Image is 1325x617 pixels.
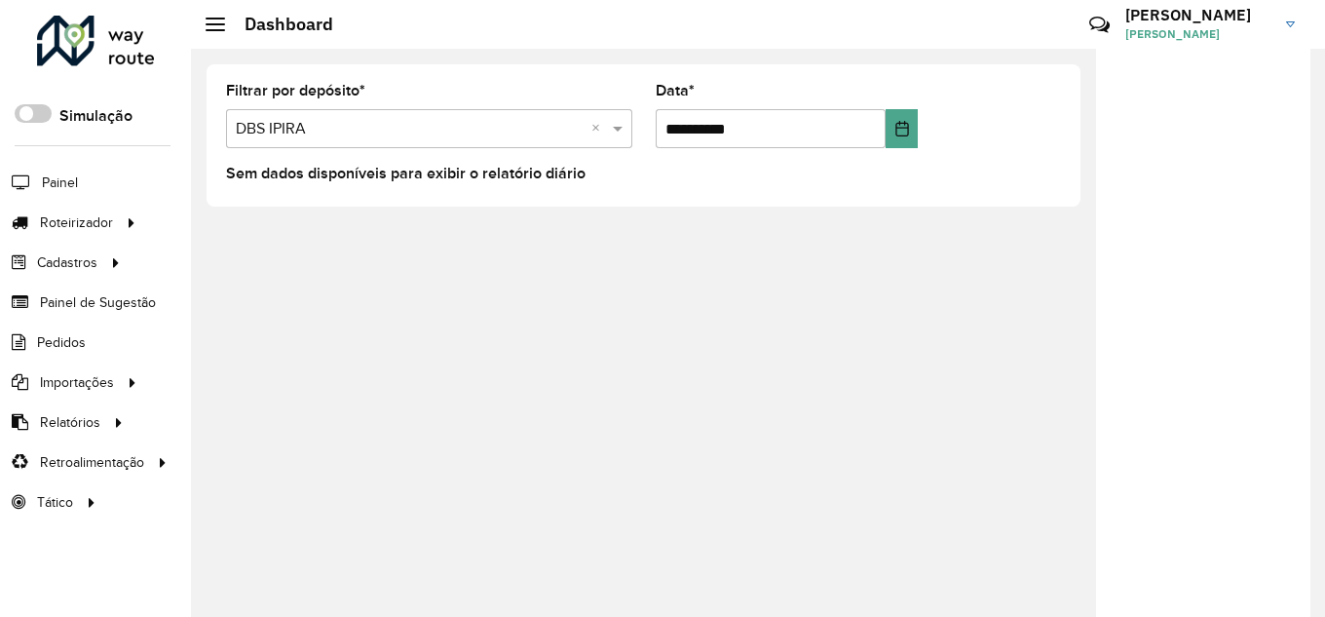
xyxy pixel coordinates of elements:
span: Clear all [591,117,608,140]
span: Painel [42,173,78,193]
span: Retroalimentação [40,452,144,473]
span: Tático [37,492,73,513]
button: Choose Date [886,109,918,148]
span: Relatórios [40,412,100,433]
span: Cadastros [37,252,97,273]
span: Pedidos [37,332,86,353]
label: Sem dados disponíveis para exibir o relatório diário [226,162,586,185]
h3: [PERSON_NAME] [1125,6,1271,24]
label: Filtrar por depósito [226,79,365,102]
span: [PERSON_NAME] [1125,25,1271,43]
span: Painel de Sugestão [40,292,156,313]
label: Simulação [59,104,132,128]
a: Contato Rápido [1079,4,1120,46]
label: Data [656,79,695,102]
h2: Dashboard [225,14,333,35]
span: Importações [40,372,114,393]
span: Roteirizador [40,212,113,233]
